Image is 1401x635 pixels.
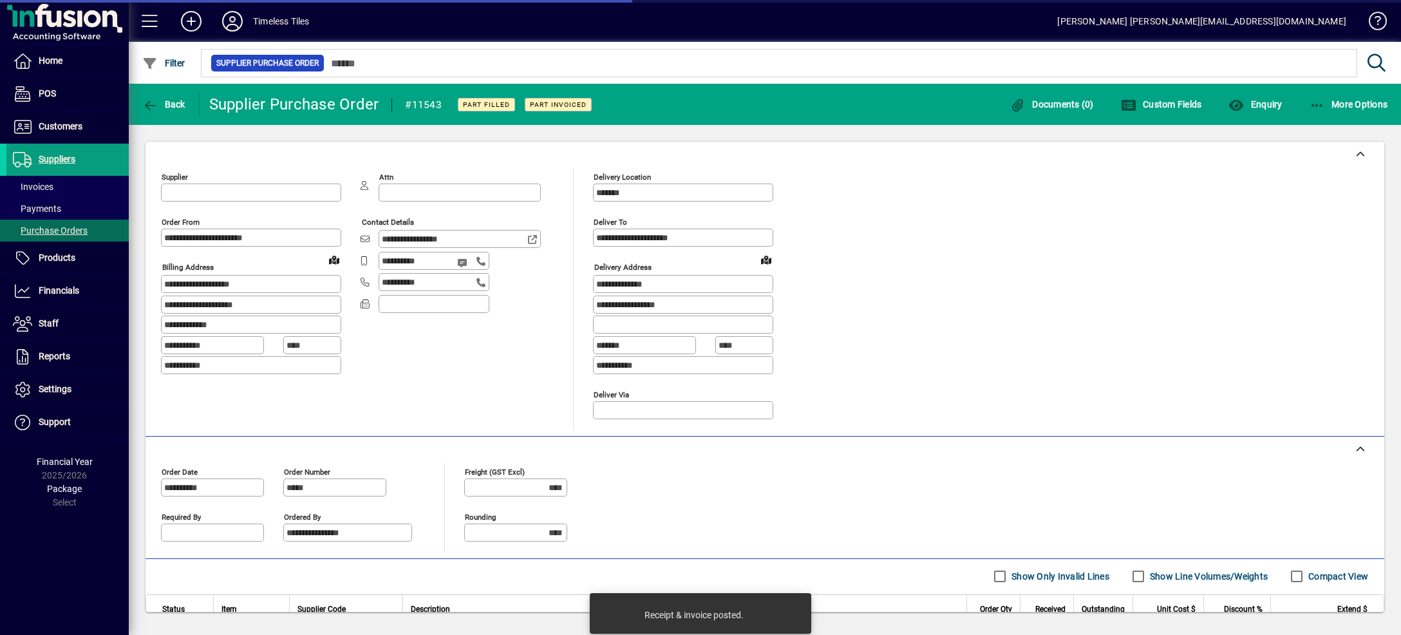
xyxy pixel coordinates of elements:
a: Knowledge Base [1359,3,1385,44]
span: Payments [13,204,61,214]
span: Customers [39,121,82,131]
span: Order Qty [980,602,1012,616]
div: Supplier Purchase Order [209,94,379,115]
span: Received [1035,602,1066,616]
span: Filter [142,58,185,68]
mat-label: Ordered by [284,512,321,521]
a: View on map [324,249,344,270]
mat-label: Order date [162,467,198,476]
button: Profile [212,10,253,33]
label: Show Only Invalid Lines [1009,570,1109,583]
span: Reports [39,351,70,361]
mat-label: Supplier [162,173,188,182]
mat-label: Deliver via [594,390,629,399]
span: Discount % [1224,602,1263,616]
label: Show Line Volumes/Weights [1147,570,1268,583]
span: Part Filled [463,100,510,109]
span: More Options [1310,99,1388,109]
span: Enquiry [1228,99,1282,109]
div: Receipt & invoice posted. [644,609,744,621]
span: POS [39,88,56,99]
span: Item [221,602,237,616]
span: Purchase Orders [13,225,88,236]
a: POS [6,78,129,110]
button: Back [139,93,189,116]
button: Send SMS [448,247,479,278]
mat-label: Delivery Location [594,173,651,182]
a: Reports [6,341,129,373]
button: Documents (0) [1007,93,1097,116]
button: More Options [1306,93,1391,116]
span: Invoices [13,182,53,192]
mat-label: Order number [284,467,330,476]
mat-label: Freight (GST excl) [465,467,525,476]
span: Supplier Purchase Order [216,57,319,70]
span: Settings [39,384,71,394]
span: Description [411,602,450,616]
a: Purchase Orders [6,220,129,242]
span: Suppliers [39,154,75,164]
div: [PERSON_NAME] [PERSON_NAME][EMAIL_ADDRESS][DOMAIN_NAME] [1057,11,1346,32]
a: Payments [6,198,129,220]
button: Enquiry [1225,93,1285,116]
mat-label: Required by [162,512,201,521]
span: Part Invoiced [530,100,587,109]
span: Home [39,55,62,66]
span: Package [47,484,82,494]
a: Products [6,242,129,274]
div: #11543 [405,95,442,115]
span: Financial Year [37,457,93,467]
label: Compact View [1306,570,1368,583]
a: Home [6,45,129,77]
div: Timeless Tiles [253,11,309,32]
mat-label: Deliver To [594,218,627,227]
a: Staff [6,308,129,340]
span: Products [39,252,75,263]
a: View on map [756,249,776,270]
span: Support [39,417,71,427]
span: Back [142,99,185,109]
span: Staff [39,318,59,328]
button: Custom Fields [1118,93,1205,116]
span: Financials [39,285,79,296]
span: Status [162,602,185,616]
mat-label: Attn [379,173,393,182]
span: Extend $ [1337,602,1368,616]
a: Settings [6,374,129,406]
a: Support [6,406,129,439]
button: Add [171,10,212,33]
span: Custom Fields [1121,99,1202,109]
a: Financials [6,275,129,307]
span: Outstanding [1082,602,1125,616]
span: Documents (0) [1010,99,1094,109]
span: Supplier Code [297,602,346,616]
a: Customers [6,111,129,143]
mat-label: Order from [162,218,200,227]
app-page-header-button: Back [129,93,200,116]
span: Unit Cost $ [1157,602,1196,616]
button: Filter [139,52,189,75]
a: Invoices [6,176,129,198]
mat-label: Rounding [465,512,496,521]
